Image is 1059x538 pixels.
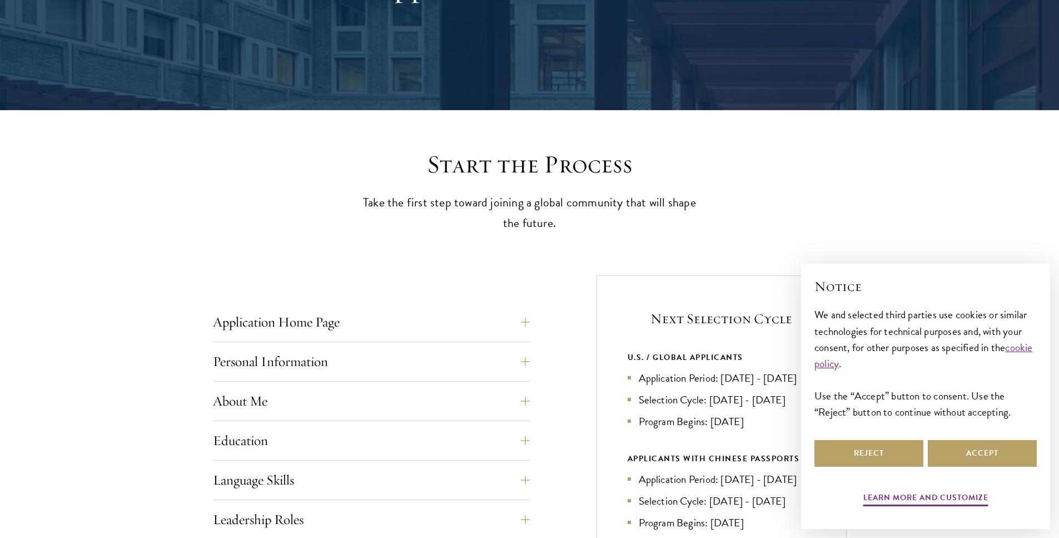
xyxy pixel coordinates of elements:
[928,440,1037,467] button: Accept
[628,471,816,487] li: Application Period: [DATE] - [DATE]
[213,506,530,533] button: Leadership Roles
[213,348,530,375] button: Personal Information
[814,339,1033,372] a: cookie policy
[628,493,816,509] li: Selection Cycle: [DATE] - [DATE]
[628,413,816,430] li: Program Begins: [DATE]
[863,491,988,508] button: Learn more and customize
[628,309,816,328] h5: Next Selection Cycle
[814,277,1037,296] h2: Notice
[213,427,530,454] button: Education
[628,452,816,466] div: APPLICANTS WITH CHINESE PASSPORTS
[628,392,816,408] li: Selection Cycle: [DATE] - [DATE]
[213,467,530,493] button: Language Skills
[213,309,530,335] button: Application Home Page
[628,370,816,386] li: Application Period: [DATE] - [DATE]
[357,149,702,180] h2: Start the Process
[628,351,816,364] div: U.S. / GLOBAL APPLICANTS
[814,307,1037,419] div: We and selected third parties use cookies or similar technologies for technical purposes and, wit...
[628,515,816,531] li: Program Begins: [DATE]
[357,193,702,234] p: Take the first step toward joining a global community that will shape the future.
[814,440,923,467] button: Reject
[213,388,530,414] button: About Me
